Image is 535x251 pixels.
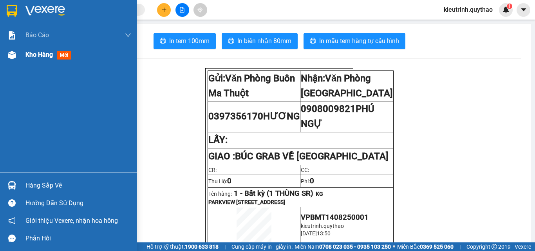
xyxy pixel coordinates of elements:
[7,35,61,44] div: HƯƠNG
[160,38,166,45] span: printer
[146,242,219,251] span: Hỗ trợ kỹ thuật:
[301,213,369,222] span: VPBMT1408250001
[208,199,285,205] span: PARKVIEW [STREET_ADDRESS]
[295,242,391,251] span: Miền Nam
[227,177,231,185] span: 0
[224,242,226,251] span: |
[157,3,171,17] button: plus
[234,189,313,198] span: 1 - Bất kỳ (1 THÙNG SR)
[304,33,405,49] button: printerIn mẫu tem hàng tự cấu hình
[8,31,16,40] img: solution-icon
[208,73,295,99] strong: Gửi:
[228,38,234,45] span: printer
[169,36,210,46] span: In tem 100mm
[7,7,19,16] span: Gửi:
[310,177,314,185] span: 0
[508,4,511,9] span: 1
[7,7,61,35] div: Văn Phòng Buôn Ma Thuột
[67,25,181,35] div: PHÚ NGỰ
[67,50,78,58] span: DĐ:
[25,180,131,191] div: Hàng sắp về
[208,73,295,99] span: Văn Phòng Buôn Ma Thuột
[397,242,454,251] span: Miền Bắc
[301,73,393,99] strong: Nhận:
[208,111,300,122] span: 0397356170
[8,51,16,59] img: warehouse-icon
[420,244,454,250] strong: 0369 525 060
[208,134,228,145] strong: LẤY:
[520,6,527,13] span: caret-down
[507,4,512,9] sup: 1
[301,103,374,129] span: 0908009821
[517,3,530,17] button: caret-down
[67,35,181,46] div: 0908009821
[492,244,497,249] span: copyright
[25,233,131,244] div: Phản hồi
[437,5,499,14] span: kieutrinh.quythao
[235,151,389,162] span: BÚC GRAB VỀ [GEOGRAPHIC_DATA]
[25,197,131,209] div: Hướng dẫn sử dụng
[502,6,510,13] img: icon-new-feature
[67,7,86,16] span: Nhận:
[8,235,16,242] span: message
[25,216,118,226] span: Giới thiệu Vexere, nhận hoa hồng
[208,175,300,187] td: Thu Hộ:
[8,217,16,224] span: notification
[179,7,185,13] span: file-add
[310,38,316,45] span: printer
[7,5,17,17] img: logo-vxr
[301,230,317,237] span: [DATE]
[197,7,203,13] span: aim
[459,242,461,251] span: |
[161,7,167,13] span: plus
[231,242,293,251] span: Cung cấp máy in - giấy in:
[193,3,207,17] button: aim
[7,44,61,55] div: 0397356170
[208,189,393,198] p: Tên hàng:
[8,199,16,207] span: question-circle
[57,51,71,60] span: mới
[300,175,394,187] td: Phí:
[208,165,300,175] td: CR:
[301,73,393,99] span: Văn Phòng [GEOGRAPHIC_DATA]
[25,30,49,40] span: Báo cáo
[319,36,399,46] span: In mẫu tem hàng tự cấu hình
[316,191,323,197] span: KG
[222,33,298,49] button: printerIn biên nhận 80mm
[263,111,300,122] span: HƯƠNG
[154,33,216,49] button: printerIn tem 100mm
[175,3,189,17] button: file-add
[208,151,389,162] strong: GIAO :
[317,230,331,237] span: 13:50
[237,36,291,46] span: In biên nhận 80mm
[125,32,131,38] span: down
[8,181,16,190] img: warehouse-icon
[301,223,344,229] span: kieutrinh.quythao
[67,7,181,25] div: Văn Phòng [GEOGRAPHIC_DATA]
[185,244,219,250] strong: 1900 633 818
[319,244,391,250] strong: 0708 023 035 - 0935 103 250
[300,165,394,175] td: CC:
[25,51,53,58] span: Kho hàng
[393,245,395,248] span: ⚪️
